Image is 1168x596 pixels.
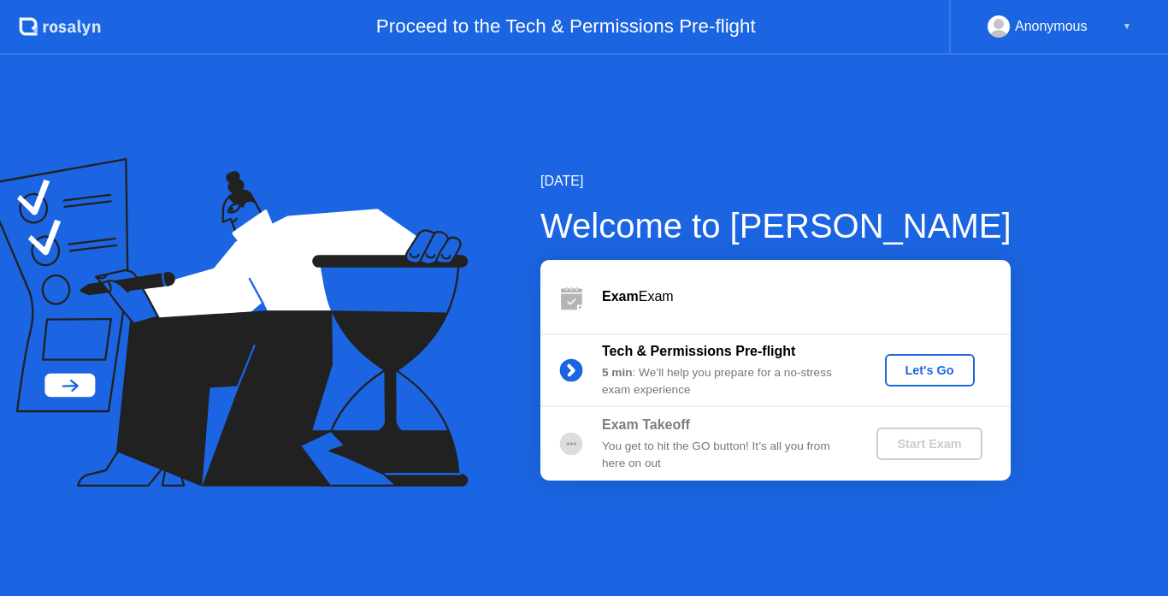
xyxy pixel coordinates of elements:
[602,364,848,399] div: : We’ll help you prepare for a no-stress exam experience
[540,171,1012,192] div: [DATE]
[892,363,968,377] div: Let's Go
[885,354,975,387] button: Let's Go
[602,366,633,379] b: 5 min
[602,289,639,304] b: Exam
[602,286,1011,307] div: Exam
[883,437,975,451] div: Start Exam
[540,200,1012,251] div: Welcome to [PERSON_NAME]
[602,344,795,358] b: Tech & Permissions Pre-flight
[1123,15,1131,38] div: ▼
[1015,15,1088,38] div: Anonymous
[602,438,848,473] div: You get to hit the GO button! It’s all you from here on out
[876,428,982,460] button: Start Exam
[602,417,690,432] b: Exam Takeoff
